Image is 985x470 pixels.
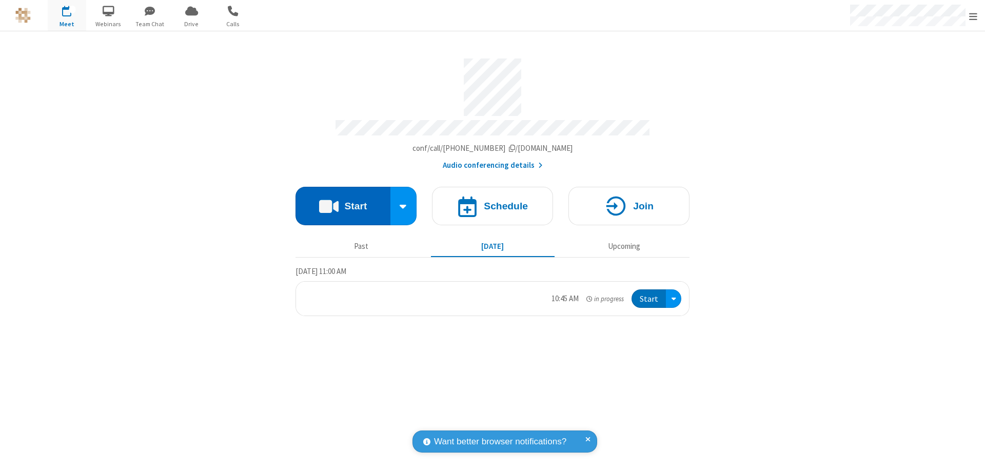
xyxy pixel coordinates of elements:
[412,143,573,154] button: Copy my meeting room linkCopy my meeting room link
[959,443,977,463] iframe: Chat
[431,237,555,256] button: [DATE]
[484,201,528,211] h4: Schedule
[89,19,128,29] span: Webinars
[295,51,689,171] section: Account details
[443,160,543,171] button: Audio conferencing details
[632,289,666,308] button: Start
[131,19,169,29] span: Team Chat
[390,187,417,225] div: Start conference options
[48,19,86,29] span: Meet
[562,237,686,256] button: Upcoming
[69,6,76,13] div: 1
[300,237,423,256] button: Past
[172,19,211,29] span: Drive
[412,143,573,153] span: Copy my meeting room link
[295,265,689,317] section: Today's Meetings
[432,187,553,225] button: Schedule
[633,201,654,211] h4: Join
[666,289,681,308] div: Open menu
[551,293,579,305] div: 10:45 AM
[214,19,252,29] span: Calls
[434,435,566,448] span: Want better browser notifications?
[344,201,367,211] h4: Start
[15,8,31,23] img: QA Selenium DO NOT DELETE OR CHANGE
[568,187,689,225] button: Join
[586,294,624,304] em: in progress
[295,266,346,276] span: [DATE] 11:00 AM
[295,187,390,225] button: Start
